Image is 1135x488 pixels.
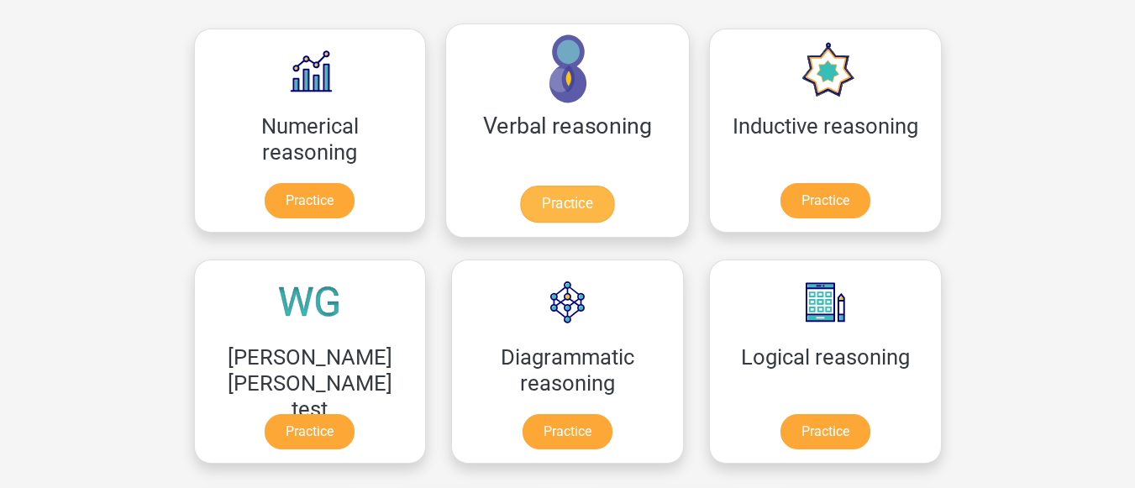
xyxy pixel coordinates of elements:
[523,414,612,449] a: Practice
[520,186,614,223] a: Practice
[780,414,870,449] a: Practice
[265,183,355,218] a: Practice
[780,183,870,218] a: Practice
[265,414,355,449] a: Practice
